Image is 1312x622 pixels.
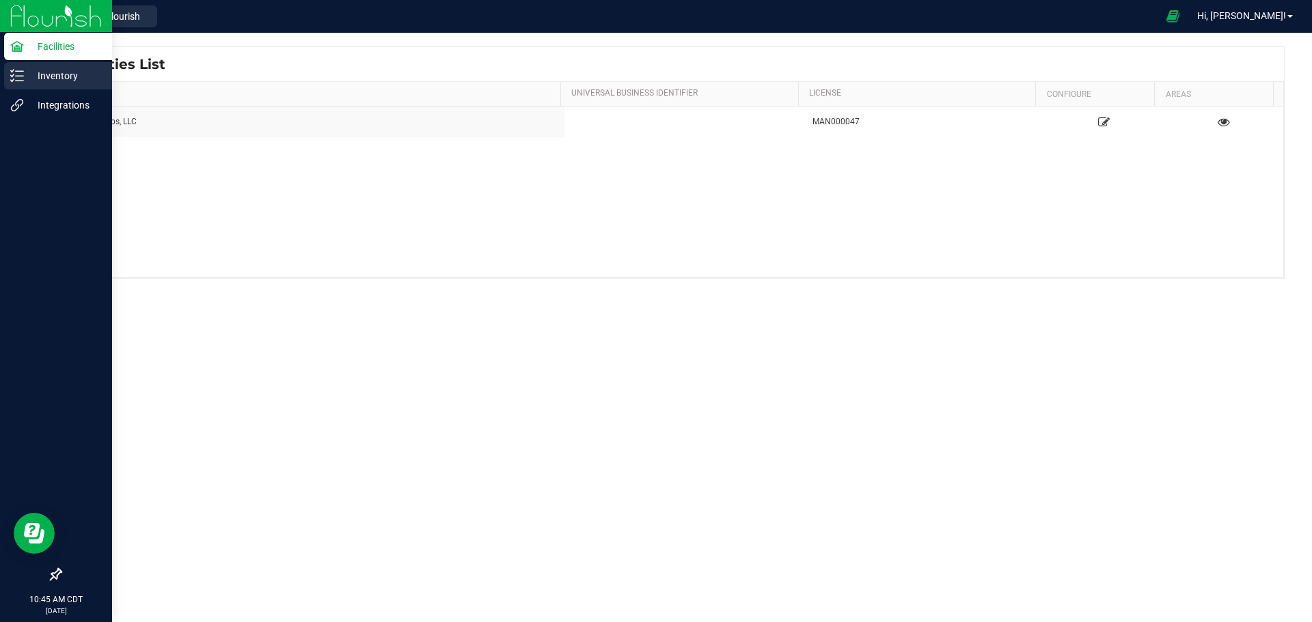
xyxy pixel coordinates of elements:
[1035,82,1154,107] th: Configure
[571,88,793,99] a: Universal Business Identifier
[10,40,24,53] inline-svg: Facilities
[812,115,1036,128] div: MAN000047
[24,68,106,84] p: Inventory
[14,513,55,554] iframe: Resource center
[72,88,555,99] a: Name
[71,54,165,74] span: Facilities List
[1158,3,1188,29] span: Open Ecommerce Menu
[10,98,24,112] inline-svg: Integrations
[1154,82,1273,107] th: Areas
[1197,10,1286,21] span: Hi, [PERSON_NAME]!
[6,593,106,606] p: 10:45 AM CDT
[10,69,24,83] inline-svg: Inventory
[24,97,106,113] p: Integrations
[6,606,106,616] p: [DATE]
[809,88,1030,99] a: License
[70,115,556,128] div: Curador Labs, LLC
[24,38,106,55] p: Facilities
